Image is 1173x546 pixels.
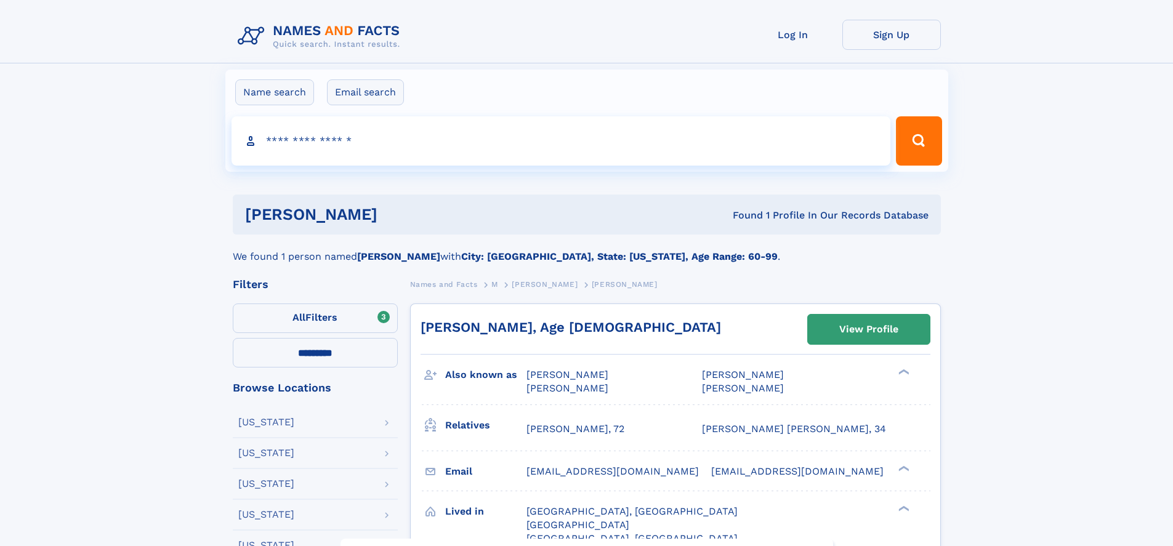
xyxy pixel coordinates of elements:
[421,319,721,335] a: [PERSON_NAME], Age [DEMOGRAPHIC_DATA]
[232,116,891,166] input: search input
[895,504,910,512] div: ❯
[526,422,624,436] a: [PERSON_NAME], 72
[526,465,699,477] span: [EMAIL_ADDRESS][DOMAIN_NAME]
[491,276,498,292] a: M
[592,280,658,289] span: [PERSON_NAME]
[233,303,398,333] label: Filters
[491,280,498,289] span: M
[292,311,305,323] span: All
[410,276,478,292] a: Names and Facts
[512,280,578,289] span: [PERSON_NAME]
[555,209,929,222] div: Found 1 Profile In Our Records Database
[526,505,738,517] span: [GEOGRAPHIC_DATA], [GEOGRAPHIC_DATA]
[235,79,314,105] label: Name search
[238,479,294,489] div: [US_STATE]
[526,382,608,394] span: [PERSON_NAME]
[702,369,784,380] span: [PERSON_NAME]
[445,501,526,522] h3: Lived in
[445,415,526,436] h3: Relatives
[238,417,294,427] div: [US_STATE]
[526,369,608,380] span: [PERSON_NAME]
[702,382,784,394] span: [PERSON_NAME]
[839,315,898,343] div: View Profile
[842,20,941,50] a: Sign Up
[526,519,629,531] span: [GEOGRAPHIC_DATA]
[238,510,294,520] div: [US_STATE]
[895,368,910,376] div: ❯
[808,315,930,344] a: View Profile
[245,207,555,222] h1: [PERSON_NAME]
[526,532,738,544] span: [GEOGRAPHIC_DATA], [GEOGRAPHIC_DATA]
[233,279,398,290] div: Filters
[445,364,526,385] h3: Also known as
[445,461,526,482] h3: Email
[327,79,404,105] label: Email search
[895,464,910,472] div: ❯
[233,235,941,264] div: We found 1 person named with .
[711,465,884,477] span: [EMAIL_ADDRESS][DOMAIN_NAME]
[233,382,398,393] div: Browse Locations
[512,276,578,292] a: [PERSON_NAME]
[461,251,778,262] b: City: [GEOGRAPHIC_DATA], State: [US_STATE], Age Range: 60-99
[233,20,410,53] img: Logo Names and Facts
[896,116,941,166] button: Search Button
[357,251,440,262] b: [PERSON_NAME]
[744,20,842,50] a: Log In
[702,422,886,436] a: [PERSON_NAME] [PERSON_NAME], 34
[238,448,294,458] div: [US_STATE]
